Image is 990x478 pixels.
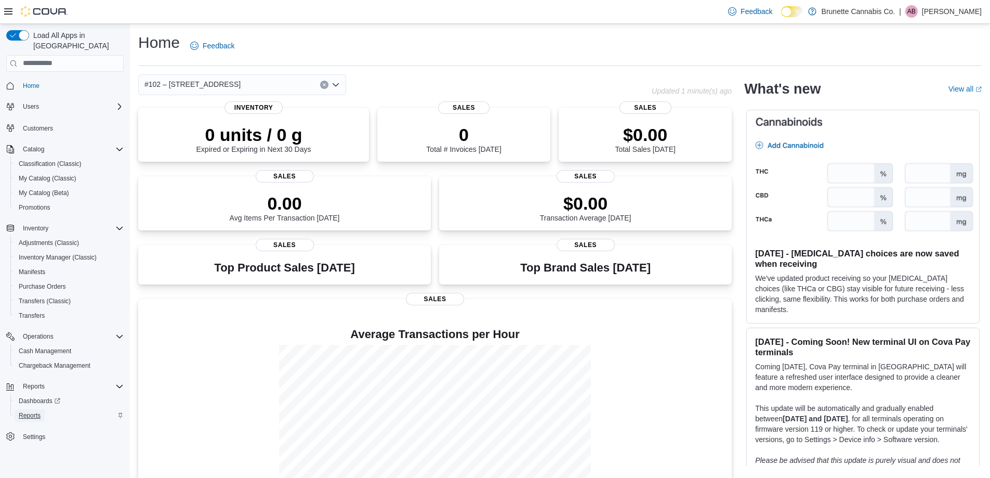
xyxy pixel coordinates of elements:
[540,193,631,222] div: Transaction Average [DATE]
[19,203,50,212] span: Promotions
[15,295,124,307] span: Transfers (Classic)
[19,174,76,183] span: My Catalog (Classic)
[19,79,124,92] span: Home
[10,171,128,186] button: My Catalog (Classic)
[21,6,68,17] img: Cova
[15,395,64,407] a: Dashboards
[29,30,124,51] span: Load All Apps in [GEOGRAPHIC_DATA]
[19,100,43,113] button: Users
[186,35,239,56] a: Feedback
[19,397,60,405] span: Dashboards
[19,268,45,276] span: Manifests
[19,160,82,168] span: Classification (Classic)
[744,81,821,97] h2: What's new
[15,251,101,264] a: Inventory Manager (Classic)
[15,237,124,249] span: Adjustments (Classic)
[230,193,340,222] div: Avg Items Per Transaction [DATE]
[2,78,128,93] button: Home
[755,403,971,445] p: This update will be automatically and gradually enabled between , for all terminals operating on ...
[144,78,241,91] span: #102 – [STREET_ADDRESS]
[15,345,75,357] a: Cash Management
[15,359,124,372] span: Chargeback Management
[19,122,57,135] a: Customers
[15,158,124,170] span: Classification (Classic)
[19,100,124,113] span: Users
[755,273,971,315] p: We've updated product receiving so your [MEDICAL_DATA] choices (like THCa or CBG) stay visible fo...
[755,337,971,357] h3: [DATE] - Coming Soon! New terminal UI on Cova Pay terminals
[19,143,48,156] button: Catalog
[15,172,124,185] span: My Catalog (Classic)
[19,297,71,305] span: Transfers (Classic)
[10,236,128,250] button: Adjustments (Classic)
[406,293,464,305] span: Sales
[19,253,97,262] span: Inventory Manager (Classic)
[23,145,44,153] span: Catalog
[10,200,128,215] button: Promotions
[10,294,128,308] button: Transfers (Classic)
[755,248,971,269] h3: [DATE] - [MEDICAL_DATA] choices are now saved when receiving
[10,308,128,323] button: Transfers
[615,124,675,145] p: $0.00
[2,221,128,236] button: Inventory
[540,193,631,214] p: $0.00
[19,239,79,247] span: Adjustments (Classic)
[15,395,124,407] span: Dashboards
[438,101,490,114] span: Sales
[615,124,675,153] div: Total Sales [DATE]
[948,85,982,93] a: View allExternal link
[10,157,128,171] button: Classification (Classic)
[2,142,128,157] button: Catalog
[15,409,45,422] a: Reports
[203,41,234,51] span: Feedback
[23,124,53,133] span: Customers
[10,265,128,279] button: Manifests
[196,124,311,153] div: Expired or Expiring in Next 30 Days
[755,456,960,475] em: Please be advised that this update is purely visual and does not impact payment functionality.
[781,17,782,18] span: Dark Mode
[19,282,66,291] span: Purchase Orders
[19,143,124,156] span: Catalog
[10,344,128,358] button: Cash Management
[15,187,73,199] a: My Catalog (Beta)
[15,359,95,372] a: Chargeback Management
[15,280,70,293] a: Purchase Orders
[755,361,971,393] p: Coming [DATE], Cova Pay terminal in [GEOGRAPHIC_DATA] will feature a refreshed user interface des...
[19,361,90,370] span: Chargeback Management
[557,239,615,251] span: Sales
[19,312,45,320] span: Transfers
[19,380,49,393] button: Reports
[23,382,45,391] span: Reports
[975,86,982,93] svg: External link
[23,433,45,441] span: Settings
[15,201,55,214] a: Promotions
[196,124,311,145] p: 0 units / 0 g
[2,429,128,444] button: Settings
[15,237,83,249] a: Adjustments (Classic)
[2,99,128,114] button: Users
[426,124,501,153] div: Total # Invoices [DATE]
[907,5,916,18] span: AB
[15,345,124,357] span: Cash Management
[15,409,124,422] span: Reports
[10,250,128,265] button: Inventory Manager (Classic)
[225,101,283,114] span: Inventory
[320,81,328,89] button: Clear input
[10,358,128,373] button: Chargeback Management
[2,120,128,135] button: Customers
[23,224,48,232] span: Inventory
[426,124,501,145] p: 0
[19,222,124,235] span: Inventory
[19,189,69,197] span: My Catalog (Beta)
[15,172,81,185] a: My Catalog (Classic)
[15,309,124,322] span: Transfers
[19,222,52,235] button: Inventory
[10,394,128,408] a: Dashboards
[2,329,128,344] button: Operations
[230,193,340,214] p: 0.00
[15,266,49,278] a: Manifests
[23,82,39,90] span: Home
[741,6,772,17] span: Feedback
[15,280,124,293] span: Purchase Orders
[783,415,848,423] strong: [DATE] and [DATE]
[15,187,124,199] span: My Catalog (Beta)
